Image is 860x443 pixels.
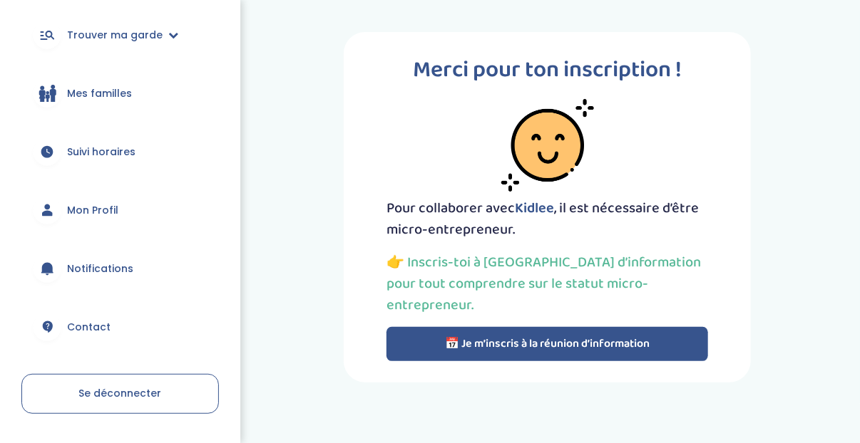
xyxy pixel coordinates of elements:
[21,126,219,177] a: Suivi horaires
[79,386,162,400] span: Se déconnecter
[67,320,111,335] span: Contact
[21,243,219,294] a: Notifications
[501,99,594,192] img: smiley-face
[387,197,709,240] p: Pour collaborer avec , il est nécessaire d’être micro-entrepreneur.
[67,261,133,276] span: Notifications
[21,184,219,236] a: Mon Profil
[387,53,709,88] p: Merci pour ton inscription !
[387,251,709,316] p: 👉 Inscris-toi à [GEOGRAPHIC_DATA] d’information pour tout comprendre sur le statut micro-entrepre...
[67,203,118,218] span: Mon Profil
[21,374,219,414] a: Se déconnecter
[21,301,219,353] a: Contact
[21,68,219,119] a: Mes familles
[67,145,135,160] span: Suivi horaires
[67,28,163,43] span: Trouver ma garde
[387,327,709,361] button: 📅 Je m’inscris à la réunion d’information
[67,86,132,101] span: Mes familles
[21,9,219,61] a: Trouver ma garde
[515,197,554,219] span: Kidlee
